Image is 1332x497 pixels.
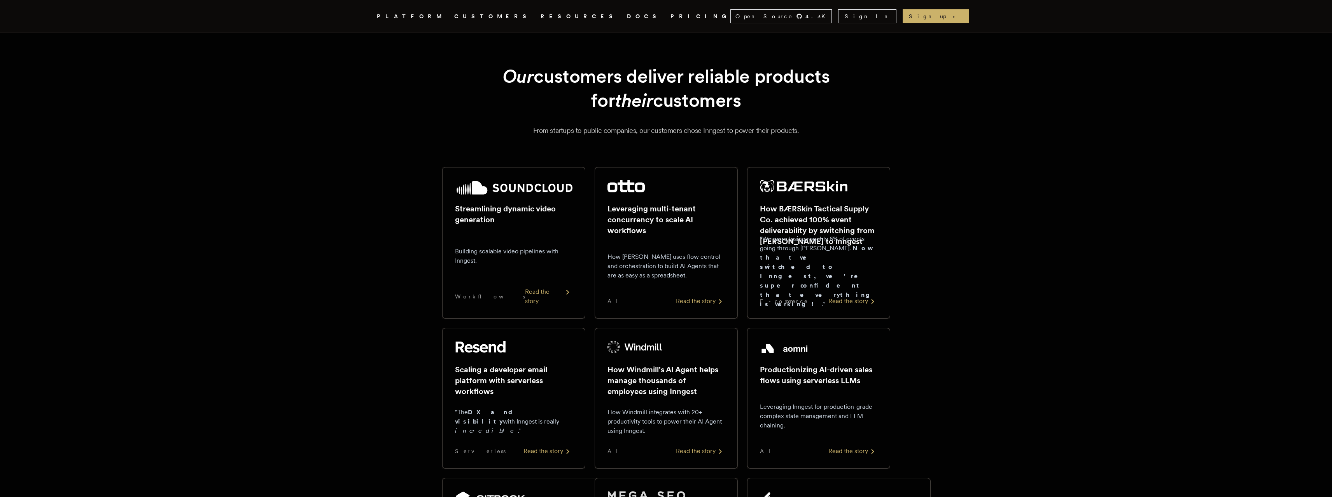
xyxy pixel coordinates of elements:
span: → [949,12,963,20]
a: CUSTOMERS [454,12,531,21]
a: Sign In [838,9,896,23]
strong: DX and visibility [455,408,519,425]
span: AI [607,297,625,305]
a: BÆRSkin Tactical Supply Co. logoHow BÆRSkin Tactical Supply Co. achieved 100% event deliverabilit... [747,167,890,319]
h2: Productionizing AI-driven sales flows using serverless LLMs [760,364,877,386]
span: AI [760,447,777,455]
a: Resend logoScaling a developer email platform with serverless workflows"TheDX and visibilitywith ... [442,328,585,469]
h2: Scaling a developer email platform with serverless workflows [455,364,572,397]
a: SoundCloud logoStreamlining dynamic video generationBuilding scalable video pipelines with Innges... [442,167,585,319]
img: Resend [455,341,506,353]
img: Aomni [760,341,809,356]
button: PLATFORM [377,12,445,21]
p: "The with Inngest is really ." [455,408,572,436]
p: Building scalable video pipelines with Inngest. [455,247,572,265]
div: Read the story [828,446,877,456]
em: their [615,89,653,112]
em: incredible [455,427,518,434]
a: Aomni logoProductionizing AI-driven sales flows using serverless LLMsLeveraging Inngest for produ... [747,328,890,469]
img: SoundCloud [455,180,572,195]
a: PRICING [670,12,730,21]
span: Serverless [455,447,506,455]
div: Read the story [676,446,725,456]
span: 4.3 K [805,12,830,20]
p: Leveraging Inngest for production-grade complex state management and LLM chaining. [760,402,877,430]
img: Otto [607,180,645,192]
h2: Streamlining dynamic video generation [455,203,572,225]
div: Read the story [523,446,572,456]
a: Windmill logoHow Windmill's AI Agent helps manage thousands of employees using InngestHow Windmil... [595,328,738,469]
button: RESOURCES [541,12,618,21]
a: DOCS [627,12,661,21]
a: Otto logoLeveraging multi-tenant concurrency to scale AI workflowsHow [PERSON_NAME] uses flow con... [595,167,738,319]
h2: How Windmill's AI Agent helps manage thousands of employees using Inngest [607,364,725,397]
span: Workflows [455,293,525,300]
span: E-commerce [760,297,808,305]
a: Sign up [903,9,969,23]
h1: customers deliver reliable products for customers [461,64,872,113]
p: From startups to public companies, our customers chose Inngest to power their products. [386,125,946,136]
span: Open Source [735,12,793,20]
div: Read the story [676,296,725,306]
h2: Leveraging multi-tenant concurrency to scale AI workflows [607,203,725,236]
h2: How BÆRSkin Tactical Supply Co. achieved 100% event deliverability by switching from [PERSON_NAME... [760,203,877,247]
em: Our [502,65,534,87]
div: Read the story [828,296,877,306]
div: Read the story [525,287,572,306]
img: Windmill [607,341,663,353]
img: BÆRSkin Tactical Supply Co. [760,180,848,192]
p: "We were losing roughly 6% of events going through [PERSON_NAME]. ." [760,234,877,309]
span: AI [607,447,625,455]
p: How [PERSON_NAME] uses flow control and orchestration to build AI Agents that are as easy as a sp... [607,252,725,280]
p: How Windmill integrates with 20+ productivity tools to power their AI Agent using Inngest. [607,408,725,436]
strong: Now that we switched to Inngest, we're super confident that everything is working! [760,244,876,308]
